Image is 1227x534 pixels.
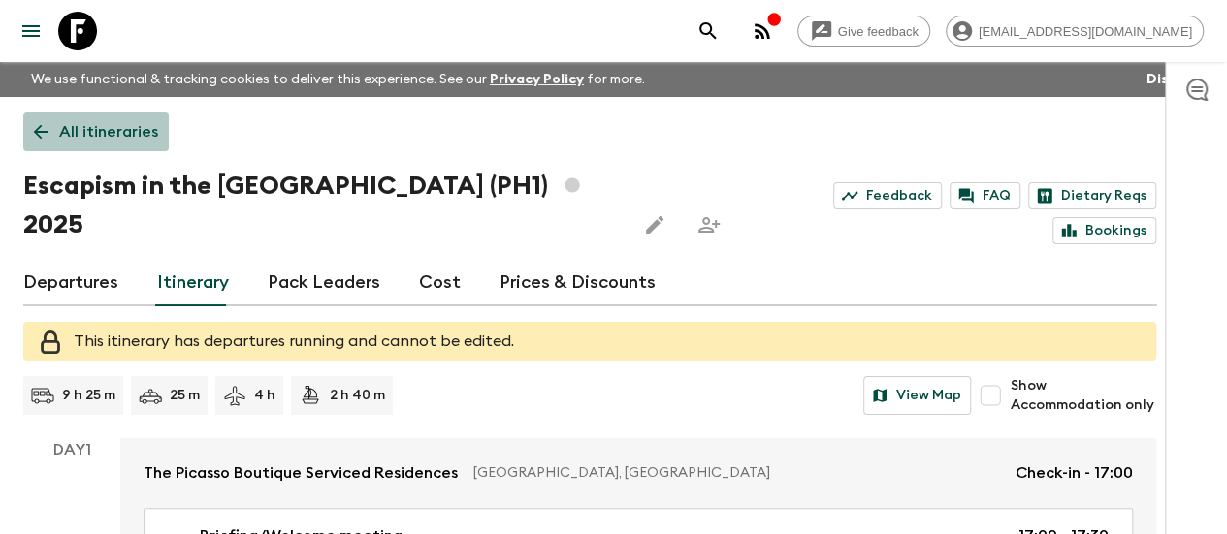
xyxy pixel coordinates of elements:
a: Give feedback [797,16,930,47]
span: Show Accommodation only [1010,376,1156,415]
a: Dietary Reqs [1028,182,1156,209]
p: All itineraries [59,120,158,143]
span: Share this itinerary [690,205,728,244]
a: Bookings [1052,217,1156,244]
p: The Picasso Boutique Serviced Residences [144,461,458,485]
p: 25 m [170,386,200,405]
a: The Picasso Boutique Serviced Residences[GEOGRAPHIC_DATA], [GEOGRAPHIC_DATA]Check-in - 17:00 [120,438,1156,508]
p: 4 h [254,386,275,405]
a: Departures [23,260,118,306]
a: Cost [419,260,461,306]
a: Itinerary [157,260,229,306]
button: Dismiss [1142,66,1204,93]
p: We use functional & tracking cookies to deliver this experience. See our for more. [23,62,653,97]
h1: Escapism in the [GEOGRAPHIC_DATA] (PH1) 2025 [23,167,620,244]
a: FAQ [950,182,1020,209]
span: [EMAIL_ADDRESS][DOMAIN_NAME] [968,24,1203,39]
a: Privacy Policy [490,73,584,86]
p: [GEOGRAPHIC_DATA], [GEOGRAPHIC_DATA] [473,463,1000,483]
button: Edit this itinerary [635,205,674,244]
a: All itineraries [23,112,169,151]
p: Day 1 [23,438,120,461]
p: Check-in - 17:00 [1016,461,1133,485]
div: [EMAIL_ADDRESS][DOMAIN_NAME] [946,16,1204,47]
a: Prices & Discounts [500,260,656,306]
a: Feedback [833,182,942,209]
button: menu [12,12,50,50]
button: View Map [863,376,971,415]
a: Pack Leaders [268,260,380,306]
span: This itinerary has departures running and cannot be edited. [74,333,514,349]
p: 2 h 40 m [330,386,385,405]
button: search adventures [689,12,727,50]
span: Give feedback [827,24,929,39]
p: 9 h 25 m [62,386,115,405]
